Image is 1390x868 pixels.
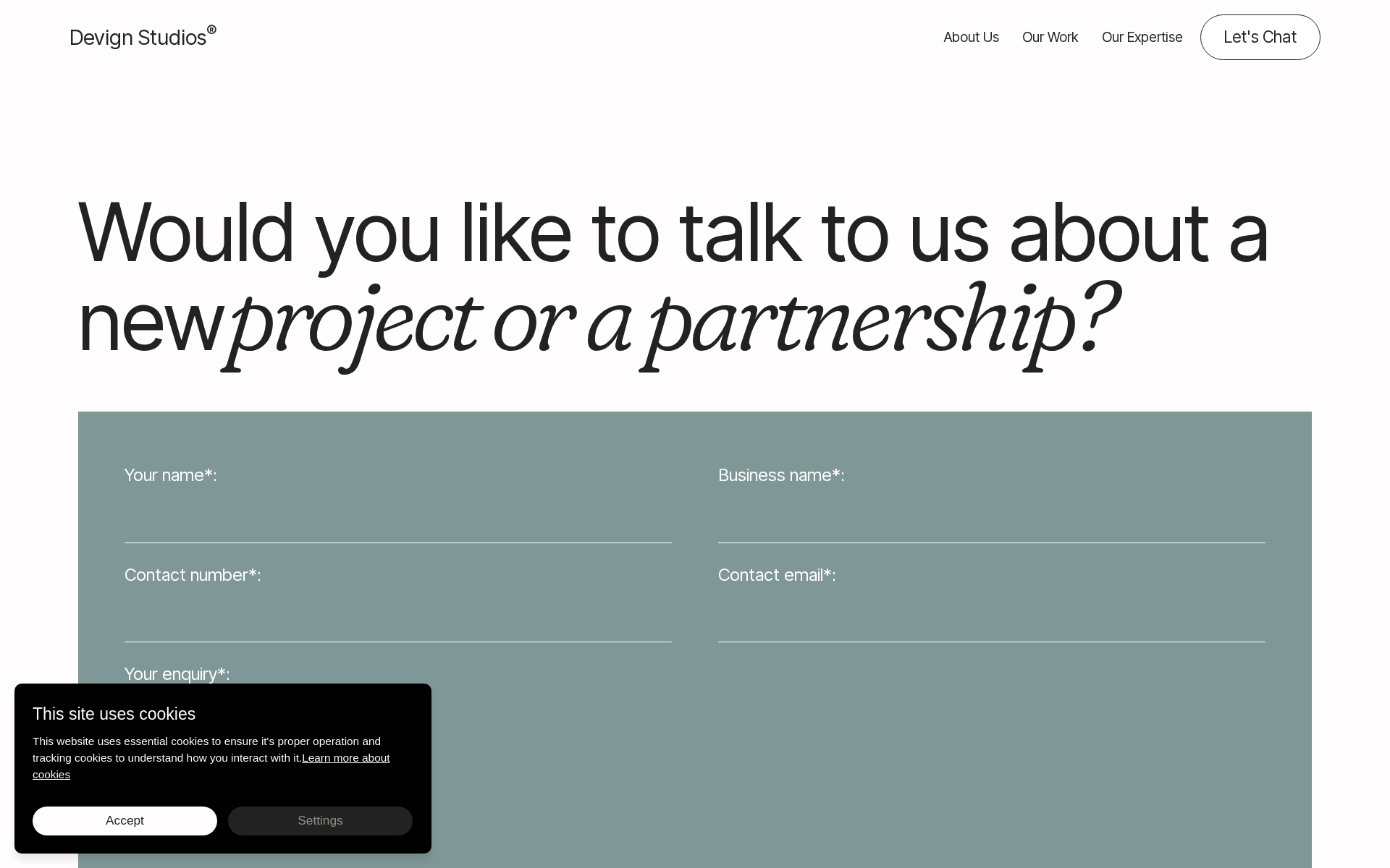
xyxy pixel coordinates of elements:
[106,813,144,827] span: Accept
[298,813,342,827] span: Settings
[1102,14,1183,60] a: Our Expertise
[1200,14,1320,60] a: Contact us about your project
[944,14,999,60] a: About Us
[78,187,1312,365] h1: Would you like to talk to us about a new
[33,807,217,835] button: Accept
[718,462,845,488] label: Business name*:
[228,807,413,835] button: Settings
[33,733,413,783] p: This website uses essential cookies to ensure it's proper operation and tracking cookies to under...
[718,562,836,588] label: Contact email*:
[226,255,1112,375] em: project or a partnership?
[125,661,230,687] label: Your enquiry*:
[125,562,261,588] label: Contact number*:
[33,702,413,727] p: This site uses cookies
[69,25,216,50] span: Devign Studios
[206,22,216,41] sup: ®
[125,462,217,488] label: Your name*:
[69,22,216,53] a: Devign Studios® Homepage
[1022,14,1079,60] a: Our Work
